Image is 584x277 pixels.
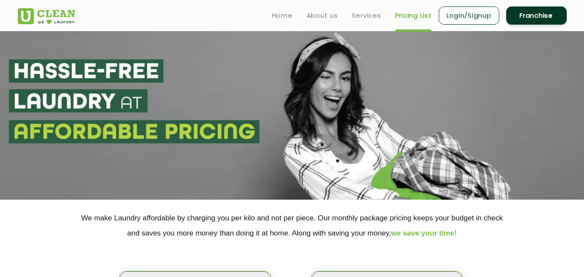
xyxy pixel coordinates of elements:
a: Home [272,10,293,21]
img: UClean Laundry and Dry Cleaning [18,8,75,24]
a: Pricing List [395,10,432,21]
a: About us [306,10,338,21]
span: we save your time! [391,229,457,237]
a: Services [352,10,381,21]
a: Login/Signup [439,6,499,25]
a: Franchise [506,6,567,25]
p: We make Laundry affordable by charging you per kilo and not per piece. Our monthly package pricin... [18,210,567,241]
